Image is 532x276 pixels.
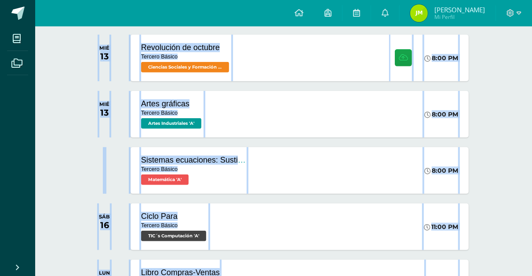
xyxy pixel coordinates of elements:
img: b2b9856d5061f97cd2611f9c69a6e144.png [410,4,428,22]
span: Tercero Básico [141,54,178,60]
span: Tercero Básico [141,110,178,116]
div: Revolución de octubre [141,43,231,52]
span: Tercero Básico [141,166,178,172]
span: Mi Perfil [434,13,485,21]
div: 16 [99,220,110,230]
span: Tercero Básico [141,222,178,229]
div: 13 [99,107,109,118]
div: 11:00 PM [424,223,458,231]
div: Artes gráficas [141,99,204,109]
span: Matemática 'A' [141,174,189,185]
div: 8:00 PM [424,167,458,174]
span: Artes Industriales 'A' [141,118,201,129]
span: [PERSON_NAME] [434,5,485,14]
div: LUN [99,270,110,276]
div: 13 [99,51,109,62]
div: SÁB [99,214,110,220]
div: Sistemas ecuaciones: Sustitución e igualación [141,156,247,165]
div: MIÉ [99,101,109,107]
div: 8:00 PM [424,110,458,118]
div: 8:00 PM [424,54,458,62]
div: MIÉ [99,45,109,51]
span: Ciencias Sociales y Formación Ciudadana 'A' [141,62,229,73]
span: TIC´s Computación 'A' [141,231,206,241]
div: Ciclo Para [141,212,208,221]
